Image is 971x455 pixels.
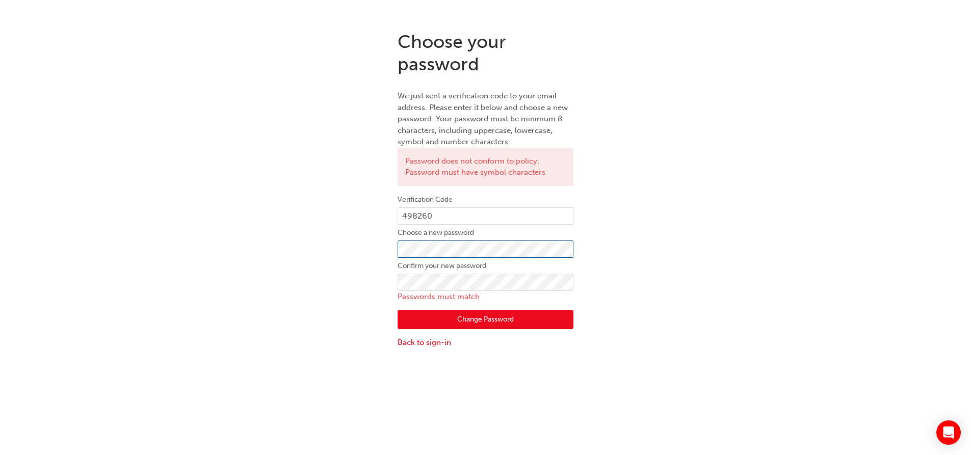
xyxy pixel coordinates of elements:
[398,207,573,225] input: e.g. 123456
[398,194,573,206] label: Verification Code
[398,90,573,148] p: We just sent a verification code to your email address. Please enter it below and choose a new pa...
[936,420,961,445] div: Open Intercom Messenger
[398,227,573,239] label: Choose a new password
[398,291,573,303] p: Passwords must match
[398,260,573,272] label: Confirm your new password
[398,148,573,186] div: Password does not conform to policy: Password must have symbol characters
[398,31,573,75] h1: Choose your password
[398,337,573,349] a: Back to sign-in
[398,310,573,329] button: Change Password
